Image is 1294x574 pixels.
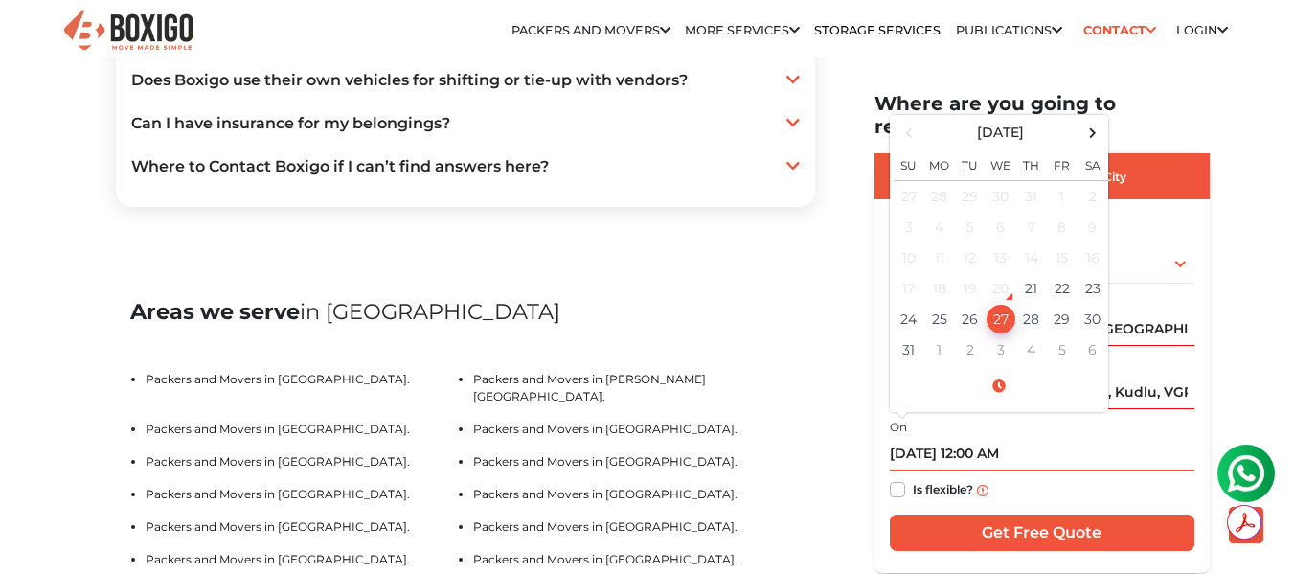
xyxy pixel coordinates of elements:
a: Packers and Movers in [GEOGRAPHIC_DATA]. [473,519,738,534]
th: Tu [955,147,986,181]
a: Storage Services [814,23,941,37]
span: Previous Month [896,120,921,146]
label: Is flexible? [913,478,973,498]
span: in [GEOGRAPHIC_DATA] [300,298,560,325]
a: Packers and Movers in [GEOGRAPHIC_DATA]. [146,487,410,501]
img: whatsapp-icon.svg [19,19,57,57]
a: Can I have insurance for my belongings? [131,112,800,135]
img: Boxigo [61,8,195,55]
a: Packers and Movers in [GEOGRAPHIC_DATA]. [146,422,410,436]
img: info [977,484,988,495]
input: Get Free Quote [890,515,1194,551]
a: Login [1176,23,1228,37]
th: Select Month [924,119,1078,147]
th: Th [1016,147,1047,181]
th: Su [894,147,924,181]
a: Packers and Movers in [GEOGRAPHIC_DATA]. [146,519,410,534]
a: Packers and Movers [511,23,670,37]
a: Packers and Movers in [GEOGRAPHIC_DATA]. [473,422,738,436]
a: Packers and Movers in [GEOGRAPHIC_DATA]. [473,552,738,566]
a: More services [685,23,800,37]
a: Where to Contact Boxigo if I can’t find answers here? [131,155,800,178]
th: Sa [1078,147,1108,181]
th: Mo [924,147,955,181]
input: Moving date [890,438,1194,471]
a: Packers and Movers in [PERSON_NAME][GEOGRAPHIC_DATA]. [473,372,706,403]
th: Fr [1047,147,1078,181]
th: We [986,147,1016,181]
a: Packers and Movers in [GEOGRAPHIC_DATA]. [146,552,410,566]
span: Next Month [1079,120,1105,146]
a: Publications [956,23,1062,37]
a: Packers and Movers in [GEOGRAPHIC_DATA]. [473,454,738,469]
a: Contact [1077,15,1162,45]
div: 20 [987,274,1015,303]
h2: Areas we serve [130,299,801,325]
a: Packers and Movers in [GEOGRAPHIC_DATA]. [473,487,738,501]
label: On [890,419,907,436]
a: Does Boxigo use their own vehicles for shifting or tie-up with vendors? [131,69,800,92]
h2: Where are you going to relocate? [874,92,1210,138]
a: Select Time [894,378,1104,395]
a: Packers and Movers in [GEOGRAPHIC_DATA]. [146,454,410,469]
a: Packers and Movers in [GEOGRAPHIC_DATA]. [146,372,410,386]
